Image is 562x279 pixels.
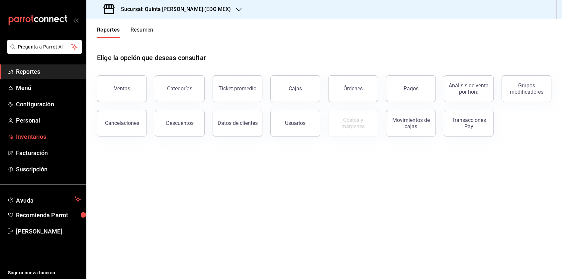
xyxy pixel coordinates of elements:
[97,27,153,38] div: navigation tabs
[16,165,81,174] span: Suscripción
[105,120,139,126] div: Cancelaciones
[404,85,419,92] div: Pagos
[166,120,194,126] div: Descuentos
[343,85,363,92] div: Órdenes
[16,67,81,76] span: Reportes
[8,269,81,276] span: Sugerir nueva función
[131,27,153,38] button: Resumen
[18,44,71,50] span: Pregunta a Parrot AI
[386,110,436,137] button: Movimientos de cajas
[16,132,81,141] span: Inventarios
[444,110,494,137] button: Transacciones Pay
[213,75,262,102] button: Ticket promedio
[444,75,494,102] button: Análisis de venta por hora
[16,211,81,220] span: Recomienda Parrot
[285,120,306,126] div: Usuarios
[114,85,130,92] div: Ventas
[5,48,82,55] a: Pregunta a Parrot AI
[328,75,378,102] button: Órdenes
[16,116,81,125] span: Personal
[270,75,320,102] button: Cajas
[97,27,120,38] button: Reportes
[97,75,147,102] button: Ventas
[97,53,206,63] h1: Elige la opción que deseas consultar
[16,227,81,236] span: [PERSON_NAME]
[332,117,374,130] div: Costos y márgenes
[73,17,78,23] button: open_drawer_menu
[97,110,147,137] button: Cancelaciones
[155,75,205,102] button: Categorías
[448,117,489,130] div: Transacciones Pay
[502,75,551,102] button: Grupos modificadores
[213,110,262,137] button: Datos de clientes
[270,110,320,137] button: Usuarios
[155,110,205,137] button: Descuentos
[167,85,192,92] div: Categorías
[289,85,302,92] div: Cajas
[386,75,436,102] button: Pagos
[218,120,258,126] div: Datos de clientes
[116,5,231,13] h3: Sucursal: Quinta [PERSON_NAME] (EDO MEX)
[328,110,378,137] button: Contrata inventarios para ver este reporte
[16,195,72,203] span: Ayuda
[7,40,82,54] button: Pregunta a Parrot AI
[390,117,431,130] div: Movimientos de cajas
[16,83,81,92] span: Menú
[219,85,256,92] div: Ticket promedio
[16,148,81,157] span: Facturación
[16,100,81,109] span: Configuración
[448,82,489,95] div: Análisis de venta por hora
[506,82,547,95] div: Grupos modificadores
